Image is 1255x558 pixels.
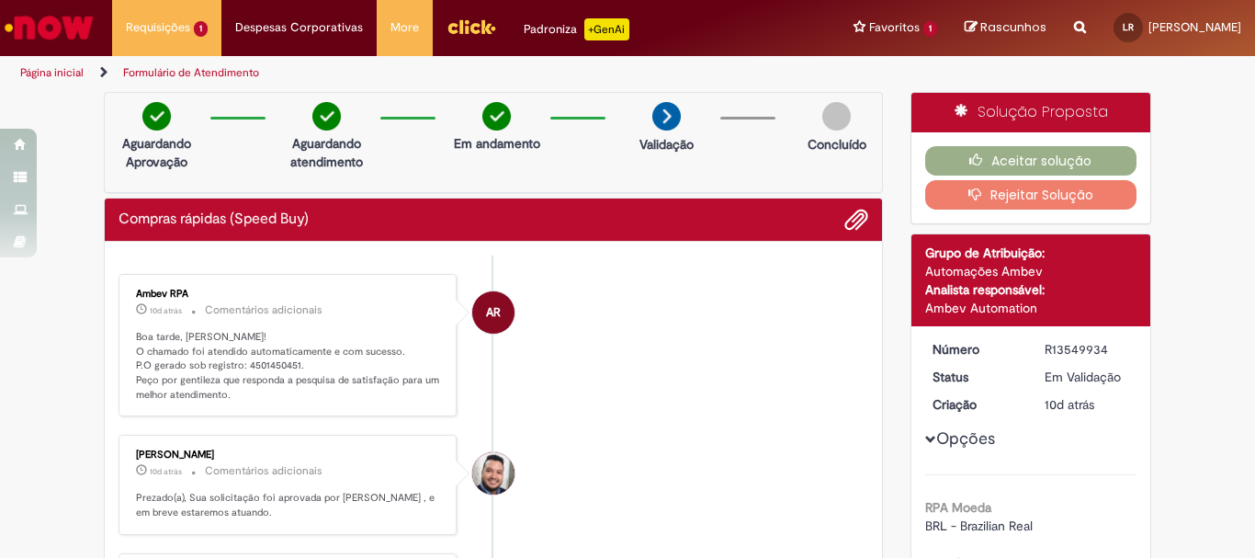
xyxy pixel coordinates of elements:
img: click_logo_yellow_360x200.png [447,13,496,40]
div: Ambev Automation [925,299,1137,317]
img: check-circle-green.png [312,102,341,131]
div: Ambev RPA [136,289,442,300]
p: Aguardando atendimento [282,134,371,171]
span: 10d atrás [150,305,182,316]
h2: Compras rápidas (Speed Buy) Histórico de tíquete [119,211,309,228]
p: Validação [639,135,694,154]
span: [PERSON_NAME] [1148,19,1241,35]
img: check-circle-green.png [142,102,171,131]
span: Requisições [126,18,190,37]
time: 19/09/2025 13:15:12 [150,305,182,316]
span: Despesas Corporativas [235,18,363,37]
span: Favoritos [869,18,920,37]
a: Página inicial [20,65,84,80]
span: 10d atrás [150,466,182,477]
span: 10d atrás [1045,396,1094,413]
div: Ambev RPA [472,291,514,334]
span: LR [1123,21,1134,33]
p: Aguardando Aprovação [112,134,201,171]
button: Rejeitar Solução [925,180,1137,210]
b: RPA Moeda [925,499,991,516]
p: Concluído [808,135,866,154]
button: Adicionar anexos [844,208,868,232]
time: 19/09/2025 10:43:12 [1045,396,1094,413]
div: [PERSON_NAME] [136,450,442,461]
small: Comentários adicionais [205,463,322,479]
ul: Trilhas de página [14,56,823,90]
div: 19/09/2025 10:43:12 [1045,395,1130,414]
p: +GenAi [584,18,629,40]
div: Padroniza [524,18,629,40]
div: Thiago Da Silva Takaoka [472,452,514,495]
img: arrow-next.png [652,102,681,131]
p: Boa tarde, [PERSON_NAME]! O chamado foi atendido automaticamente e com sucesso. P.O gerado sob re... [136,330,442,403]
div: Grupo de Atribuição: [925,244,1137,262]
img: ServiceNow [2,9,96,46]
p: Prezado(a), Sua solicitação foi aprovada por [PERSON_NAME] , e em breve estaremos atuando. [136,491,442,519]
div: Em Validação [1045,368,1130,386]
dt: Criação [919,395,1032,414]
span: 1 [923,21,937,37]
a: Rascunhos [965,19,1046,37]
span: More [390,18,419,37]
div: Analista responsável: [925,280,1137,299]
p: Em andamento [454,134,540,153]
button: Aceitar solução [925,146,1137,176]
img: check-circle-green.png [482,102,511,131]
span: AR [486,290,501,335]
div: R13549934 [1045,340,1130,359]
div: Solução Proposta [911,93,1151,132]
span: Rascunhos [980,18,1046,36]
dt: Número [919,340,1032,359]
time: 19/09/2025 10:53:43 [150,466,182,477]
a: Formulário de Atendimento [123,65,259,80]
small: Comentários adicionais [205,302,322,318]
div: Automações Ambev [925,262,1137,280]
span: BRL - Brazilian Real [925,518,1033,534]
dt: Status [919,368,1032,386]
img: img-circle-grey.png [822,102,851,131]
span: 1 [194,21,208,37]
